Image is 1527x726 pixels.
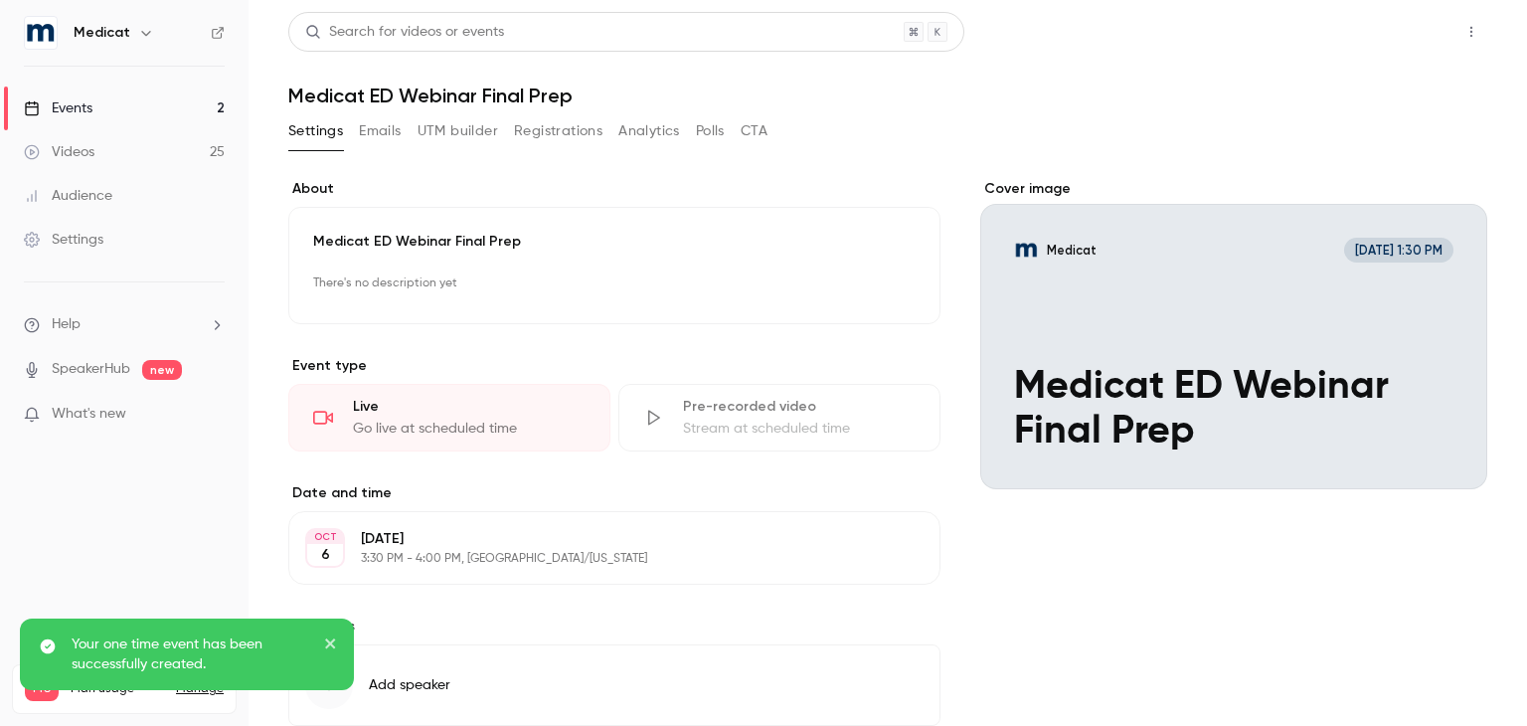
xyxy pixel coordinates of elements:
button: Emails [359,115,401,147]
button: Polls [696,115,725,147]
section: Cover image [980,179,1487,489]
p: [DATE] [361,529,835,549]
p: Medicat ED Webinar Final Prep [313,232,916,252]
div: Search for videos or events [305,22,504,43]
li: help-dropdown-opener [24,314,225,335]
div: Pre-recorded video [683,397,916,417]
span: What's new [52,404,126,425]
p: Your one time event has been successfully created. [72,635,310,674]
button: Analytics [618,115,680,147]
p: 3:30 PM - 4:00 PM, [GEOGRAPHIC_DATA]/[US_STATE] [361,551,835,567]
div: Events [24,98,92,118]
div: Pre-recorded videoStream at scheduled time [618,384,940,452]
button: Share [1361,12,1440,52]
button: Add speaker [288,644,940,726]
div: Videos [24,142,94,162]
label: Speakers [288,617,940,636]
button: UTM builder [418,115,498,147]
div: Go live at scheduled time [353,419,586,439]
span: Add speaker [369,675,450,695]
label: About [288,179,940,199]
div: OCT [307,530,343,544]
div: Settings [24,230,103,250]
button: CTA [741,115,767,147]
h6: Medicat [74,23,130,43]
a: SpeakerHub [52,359,130,380]
p: 6 [321,545,330,565]
span: new [142,360,182,380]
div: Audience [24,186,112,206]
label: Date and time [288,483,940,503]
p: There's no description yet [313,268,916,299]
div: Live [353,397,586,417]
button: close [324,635,338,658]
span: Help [52,314,81,335]
p: Event type [288,356,940,376]
label: Cover image [980,179,1487,199]
h1: Medicat ED Webinar Final Prep [288,84,1487,107]
div: Stream at scheduled time [683,419,916,439]
img: Medicat [25,17,57,49]
button: Registrations [514,115,602,147]
button: Settings [288,115,343,147]
div: LiveGo live at scheduled time [288,384,610,452]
